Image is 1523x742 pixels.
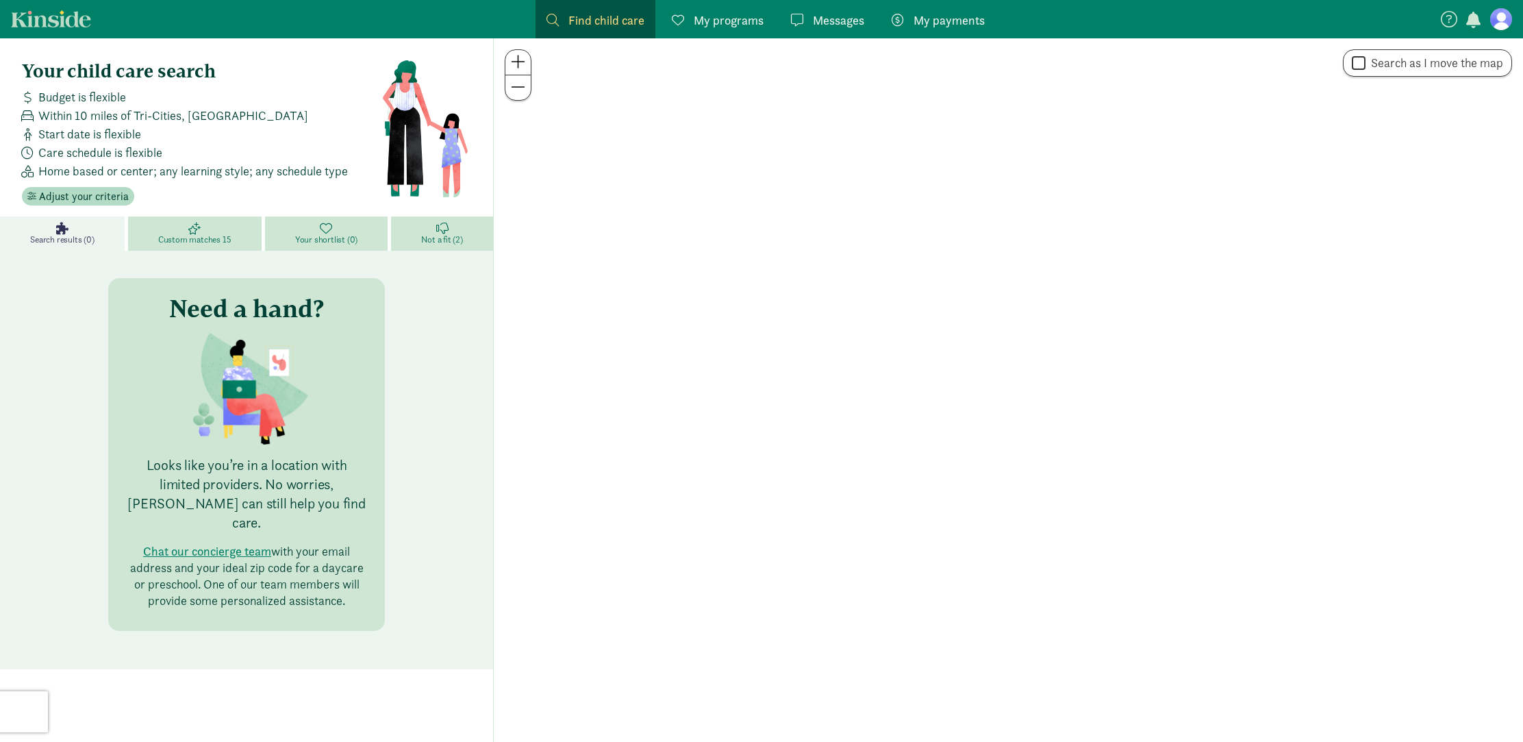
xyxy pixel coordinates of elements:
a: Custom matches 15 [128,217,265,251]
span: Find child care [568,11,644,29]
span: Within 10 miles of Tri-Cities, [GEOGRAPHIC_DATA] [38,106,308,125]
a: Your shortlist (0) [265,217,392,251]
span: Search results (0) [30,234,94,245]
a: Kinside [11,10,91,27]
button: Chat our concierge team [143,543,271,560]
span: Not a fit (2) [421,234,462,245]
p: with your email address and your ideal zip code for a daycare or preschool. One of our team membe... [125,543,368,609]
span: Adjust your criteria [39,188,129,205]
button: Adjust your criteria [22,187,134,206]
span: My programs [694,11,764,29]
p: Looks like you’re in a location with limited providers. No worries, [PERSON_NAME] can still help ... [125,456,368,532]
span: Care schedule is flexible [38,143,162,162]
span: My payments [914,11,985,29]
h3: Need a hand? [169,295,324,322]
span: Your shortlist (0) [295,234,357,245]
span: Home based or center; any learning style; any schedule type [38,162,348,180]
h4: Your child care search [22,60,381,82]
span: Messages [813,11,864,29]
span: Custom matches 15 [158,234,231,245]
span: Budget is flexible [38,88,126,106]
label: Search as I move the map [1365,55,1503,71]
a: Not a fit (2) [391,217,493,251]
span: Start date is flexible [38,125,141,143]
